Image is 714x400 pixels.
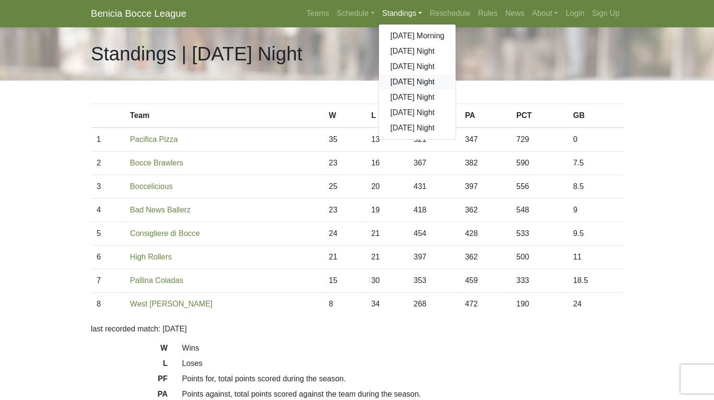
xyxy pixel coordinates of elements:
[91,128,125,152] td: 1
[130,253,172,261] a: High Rollers
[567,246,623,269] td: 11
[175,373,631,385] dd: Points for, total points scored during the season.
[303,4,333,23] a: Teams
[511,222,567,246] td: 533
[130,276,183,284] a: Pallina Coladas
[379,120,456,136] a: [DATE] Night
[408,269,459,293] td: 353
[379,105,456,120] a: [DATE] Night
[130,300,212,308] a: West [PERSON_NAME]
[459,199,510,222] td: 362
[379,74,456,90] a: [DATE] Night
[84,373,175,388] dt: PF
[567,222,623,246] td: 9.5
[323,222,365,246] td: 24
[379,44,456,59] a: [DATE] Night
[91,222,125,246] td: 5
[567,269,623,293] td: 18.5
[408,175,459,199] td: 431
[365,128,408,152] td: 13
[408,246,459,269] td: 397
[567,152,623,175] td: 7.5
[379,59,456,74] a: [DATE] Night
[459,222,510,246] td: 428
[459,104,510,128] th: PA
[511,152,567,175] td: 590
[84,358,175,373] dt: L
[511,246,567,269] td: 500
[323,175,365,199] td: 25
[378,4,426,23] a: Standings
[323,293,365,316] td: 8
[84,342,175,358] dt: W
[91,293,125,316] td: 8
[323,104,365,128] th: W
[130,206,190,214] a: Bad News Ballerz
[323,269,365,293] td: 15
[379,90,456,105] a: [DATE] Night
[175,388,631,400] dd: Points against, total points scored against the team during the season.
[528,4,562,23] a: About
[408,152,459,175] td: 367
[459,246,510,269] td: 362
[378,24,456,140] div: Standings
[567,175,623,199] td: 8.5
[567,199,623,222] td: 9
[175,342,631,354] dd: Wins
[124,104,323,128] th: Team
[333,4,378,23] a: Schedule
[323,246,365,269] td: 21
[323,199,365,222] td: 23
[511,199,567,222] td: 548
[459,269,510,293] td: 459
[567,104,623,128] th: GB
[175,358,631,369] dd: Loses
[91,323,623,335] p: last recorded match: [DATE]
[130,229,200,237] a: Consigliere di Bocce
[365,222,408,246] td: 21
[323,128,365,152] td: 35
[562,4,588,23] a: Login
[567,128,623,152] td: 0
[426,4,474,23] a: Reschedule
[459,293,510,316] td: 472
[408,199,459,222] td: 418
[365,269,408,293] td: 30
[459,152,510,175] td: 382
[511,104,567,128] th: PCT
[459,128,510,152] td: 347
[91,42,303,65] h1: Standings | [DATE] Night
[91,246,125,269] td: 6
[91,199,125,222] td: 4
[511,128,567,152] td: 729
[502,4,528,23] a: News
[511,175,567,199] td: 556
[130,135,178,143] a: Pacifica Pizza
[408,222,459,246] td: 454
[365,152,408,175] td: 16
[588,4,623,23] a: Sign Up
[365,199,408,222] td: 19
[567,293,623,316] td: 24
[365,293,408,316] td: 34
[91,269,125,293] td: 7
[91,175,125,199] td: 3
[365,104,408,128] th: L
[365,175,408,199] td: 20
[91,4,187,23] a: Benicia Bocce League
[408,293,459,316] td: 268
[379,28,456,44] a: [DATE] Morning
[511,293,567,316] td: 190
[130,182,173,190] a: Boccelicious
[511,269,567,293] td: 333
[130,159,183,167] a: Bocce Brawlers
[474,4,502,23] a: Rules
[459,175,510,199] td: 397
[91,152,125,175] td: 2
[323,152,365,175] td: 23
[365,246,408,269] td: 21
